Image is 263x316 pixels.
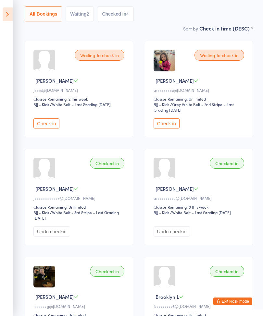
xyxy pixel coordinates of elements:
[154,96,246,102] div: Classes Remaining: Unlimited
[90,266,124,277] div: Checked in
[25,6,62,21] button: All Bookings
[97,6,134,21] button: Checked in4
[87,11,89,17] div: 2
[154,102,169,107] div: BJJ - Kids
[90,158,124,169] div: Checked in
[183,25,198,32] label: Sort by
[33,96,126,102] div: Classes Remaining: 2 this week
[170,210,231,215] span: / White Belt – Last Grading [DATE]
[156,293,179,300] span: Brooklyn L
[213,298,252,305] button: Exit kiosk mode
[154,226,190,237] button: Undo checkin
[154,195,246,201] div: a•••••••••e@[DOMAIN_NAME]
[33,303,126,309] div: r••••••g@[DOMAIN_NAME]
[156,77,194,84] span: [PERSON_NAME]
[35,77,74,84] span: [PERSON_NAME]
[33,210,49,215] div: BJJ - Kids
[33,226,70,237] button: Undo checkin
[33,87,126,93] div: J•••s@[DOMAIN_NAME]
[154,210,169,215] div: BJJ - Kids
[154,204,246,210] div: Classes Remaining: 0 this week
[35,293,74,300] span: [PERSON_NAME]
[33,266,55,287] img: image1725275061.png
[154,102,234,113] span: / Grey White Belt - 2nd Stripe – Last Grading [DATE]
[154,303,246,309] div: f•••••••••6@[DOMAIN_NAME]
[33,118,59,128] button: Check in
[33,210,119,221] span: / White Belt - 3rd Stripe – Last Grading [DATE]
[210,266,244,277] div: Checked in
[194,50,244,61] div: Waiting to check in
[66,6,94,21] button: Waiting2
[154,118,180,128] button: Check in
[33,195,126,201] div: j••••••••••••r@[DOMAIN_NAME]
[210,158,244,169] div: Checked in
[154,50,175,71] img: image1731910321.png
[50,102,111,107] span: / White Belt – Last Grading [DATE]
[75,50,124,61] div: Waiting to check in
[35,185,74,192] span: [PERSON_NAME]
[154,87,246,93] div: a••••••••s@[DOMAIN_NAME]
[156,185,194,192] span: [PERSON_NAME]
[126,11,129,17] div: 4
[33,102,49,107] div: BJJ - Kids
[33,204,126,210] div: Classes Remaining: Unlimited
[199,25,253,32] div: Check in time (DESC)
